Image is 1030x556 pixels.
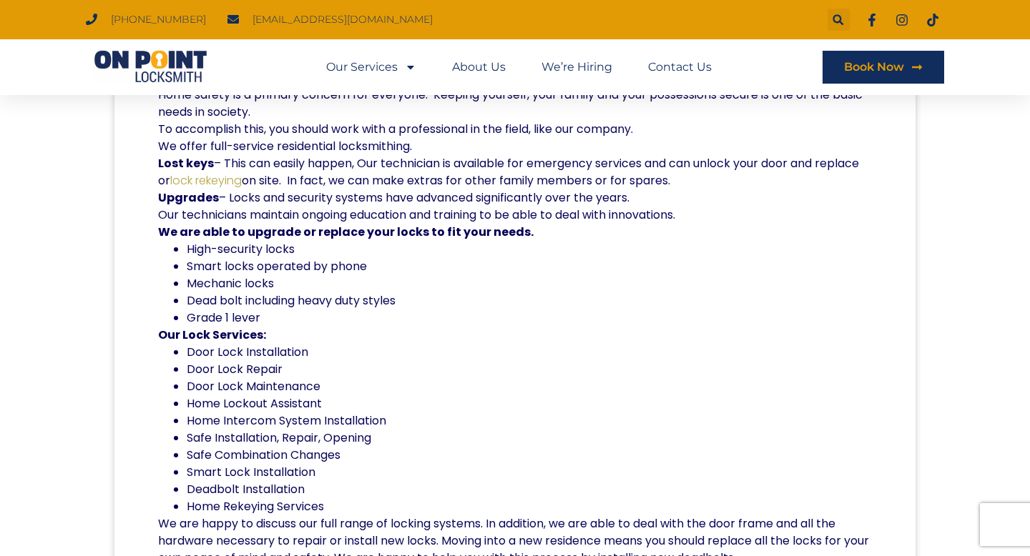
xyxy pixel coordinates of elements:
[158,189,872,241] p: – Locks and security systems have advanced significantly over the years. Our technicians maintain...
[158,155,214,172] b: Lost keys
[187,481,872,498] li: Deadbolt Installation
[187,430,872,447] li: Safe Installation, Repair, Opening
[107,10,206,29] span: [PHONE_NUMBER]
[187,361,872,378] li: Door Lock Repair
[541,51,612,84] a: We’re Hiring
[187,412,872,430] li: Home Intercom System Installation
[828,9,850,31] div: Search
[187,241,872,258] li: High-security locks
[158,86,872,155] p: Home safety is a primary concern for everyone. Keeping yourself, your family and your possessions...
[158,224,534,240] strong: We are able to upgrade or replace your locks to fit your needs.
[187,498,872,515] li: Home Rekeying Services
[844,61,904,73] span: Book Now
[187,309,872,327] li: Grade 1 lever
[170,172,242,189] a: lock rekeying
[326,51,712,84] nav: Menu
[187,464,872,481] li: Smart Lock Installation
[249,10,433,29] span: [EMAIL_ADDRESS][DOMAIN_NAME]
[187,447,872,464] li: Safe Combination Changes
[823,51,944,84] a: Book Now
[187,344,872,361] li: Door Lock Installation
[187,275,872,292] li: Mechanic locks
[326,51,416,84] a: Our Services
[187,258,872,275] li: Smart locks operated by phone
[452,51,506,84] a: About Us
[158,155,872,189] p: – This can easily happen, Our technician is available for emergency services and can unlock your ...
[187,395,872,412] li: Home Lockout Assistant
[187,292,872,309] li: Dead bolt including heavy duty styles
[648,51,712,84] a: Contact Us
[158,189,219,206] b: Upgrades
[187,378,872,395] li: Door Lock Maintenance
[158,327,266,343] strong: Our Lock Services:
